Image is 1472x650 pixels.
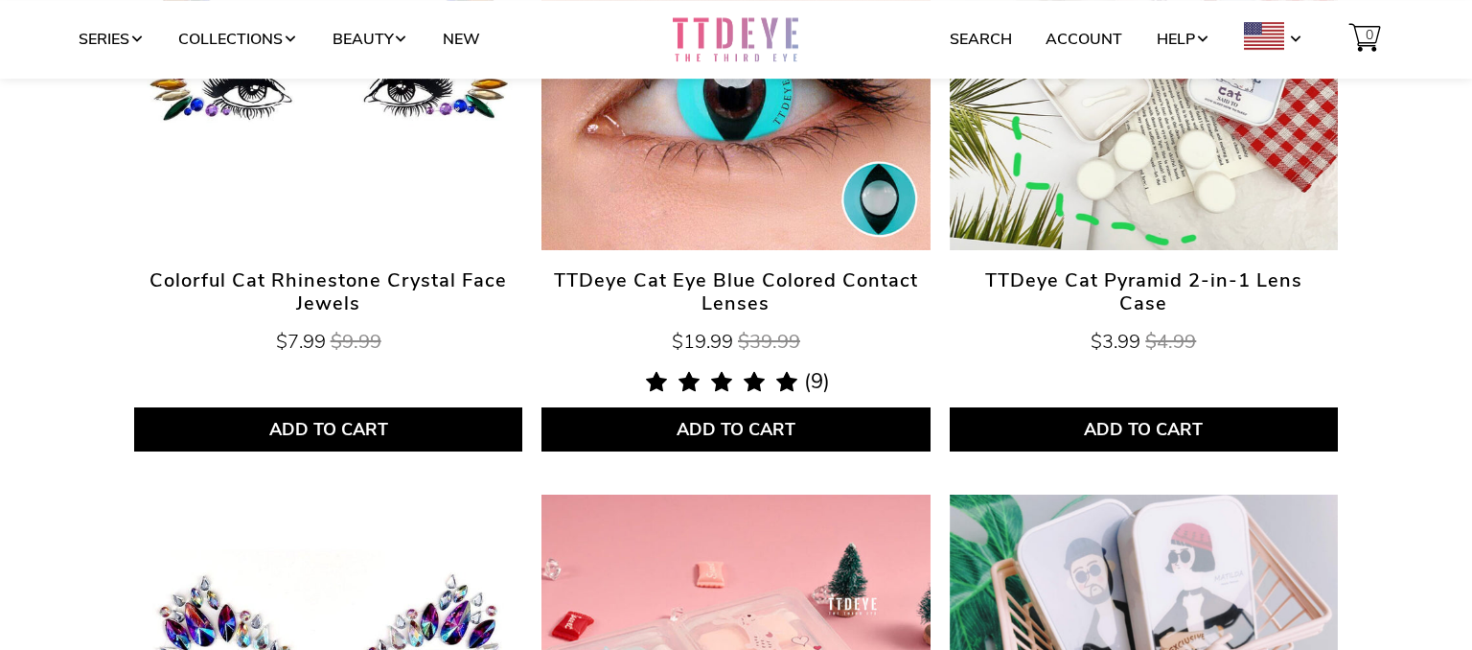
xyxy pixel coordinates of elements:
[443,21,480,58] a: New
[1145,329,1196,355] span: $4.99
[804,371,830,392] span: (9)
[677,420,795,441] span: Add to Cart
[541,269,930,407] a: TTDeye Cat Eye Blue Colored Contact Lenses $19.99 $39.99 5.0 rating (9 votes)
[541,369,930,407] div: 5.0 rating (9 votes)
[1084,420,1203,441] span: Add to Cart
[134,269,522,315] span: Colorful Cat Rhinestone Crystal Face Jewels
[1338,21,1394,58] a: 0
[950,269,1338,407] a: TTDeye Cat Pyramid 2-in-1 Lens Case $3.99 $4.99
[950,269,1338,315] span: TTDeye Cat Pyramid 2-in-1 Lens Case
[541,407,930,452] button: Add to Cart
[333,21,409,58] a: Beauty
[950,407,1338,452] button: Add to Cart
[541,269,930,315] span: TTDeye Cat Eye Blue Colored Contact Lenses
[950,21,1012,58] a: Search
[178,21,298,58] a: Collections
[1361,17,1378,54] span: 0
[154,420,502,441] span: Add to Cart
[672,329,733,355] span: $19.99
[1046,21,1122,58] a: Account
[276,329,326,355] span: $7.99
[1244,22,1284,49] img: USD.png
[134,407,522,452] button: Add to Cart
[134,269,522,407] a: Colorful Cat Rhinestone Crystal Face Jewels $7.99 $9.99
[1157,21,1210,58] a: Help
[738,329,800,355] span: $39.99
[1091,329,1140,355] span: $3.99
[79,21,145,58] a: Series
[331,329,381,355] span: $9.99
